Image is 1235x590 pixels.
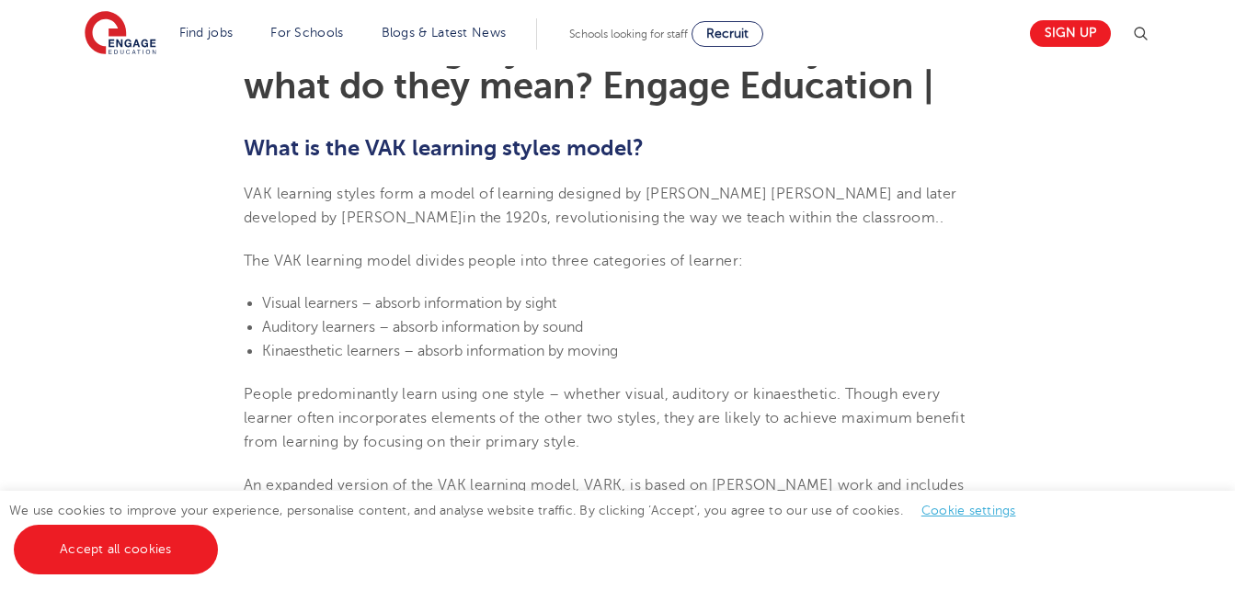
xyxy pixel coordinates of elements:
span: Kinaesthetic learners – absorb information by moving [262,343,618,359]
span: in the 1920s, revolutionising the way we teach within the classroom. [463,210,939,226]
span: Recruit [706,27,749,40]
b: What is the VAK learning styles model? [244,135,644,161]
a: Sign up [1030,20,1111,47]
span: The VAK learning model divides people into three categories of learner: [244,253,743,269]
a: Recruit [692,21,763,47]
a: For Schools [270,26,343,40]
a: Find jobs [179,26,234,40]
span: Visual learners – absorb information by sight [262,295,556,312]
a: Blogs & Latest News [382,26,507,40]
span: People predominantly learn using one style – whether visual, auditory or kinaesthetic. Though eve... [244,386,965,451]
img: Engage Education [85,11,156,57]
span: VAK learning styles form a model of learning designed by [PERSON_NAME] [PERSON_NAME] and later de... [244,186,957,226]
a: Accept all cookies [14,525,218,574]
h1: VAK learning styles: what are they and what do they mean? Engage Education | [244,31,991,105]
span: Schools looking for staff [569,28,688,40]
span: Auditory learners – absorb information by sound [262,319,583,335]
span: An expanded version of the VAK learning model, VARK, is based on [PERSON_NAME] work and includes ... [244,477,964,517]
a: Cookie settings [921,504,1016,517]
span: We use cookies to improve your experience, personalise content, and analyse website traffic. By c... [9,504,1035,556]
